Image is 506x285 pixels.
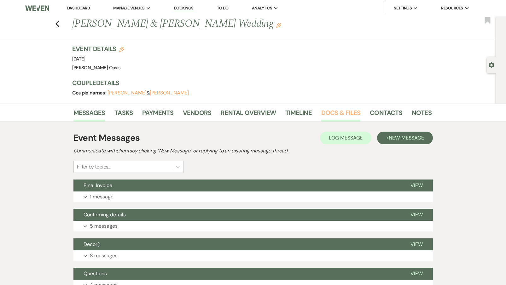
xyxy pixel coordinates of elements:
p: 8 messages [90,252,118,260]
button: View [400,180,433,191]
span: [DATE] [72,56,85,62]
h3: Event Details [72,44,125,53]
span: Log Message [329,134,363,141]
span: View [410,182,423,189]
a: Vendors [183,108,211,122]
button: 8 messages [73,250,433,261]
span: View [410,241,423,248]
a: Messages [73,108,105,122]
button: 5 messages [73,221,433,231]
button: Open lead details [489,62,494,68]
button: Confirming details [73,209,400,221]
button: 1 message [73,191,433,202]
span: Resources [441,5,463,11]
h1: [PERSON_NAME] & [PERSON_NAME] Wedding [72,16,355,31]
a: Payments [142,108,173,122]
button: Questions [73,268,400,280]
p: 1 message [90,193,113,201]
a: Dashboard [67,5,90,11]
a: Notes [412,108,432,122]
span: Decor(: [84,241,100,248]
button: View [400,268,433,280]
a: To Do [217,5,229,11]
button: Edit [276,22,281,28]
a: Timeline [285,108,312,122]
button: Final Invoice [73,180,400,191]
span: [PERSON_NAME] Oasis [72,65,121,71]
span: Confirming details [84,211,126,218]
span: Questions [84,270,107,277]
span: Settings [394,5,412,11]
h2: Communicate with clients by clicking "New Message" or replying to an existing message thread. [73,147,433,155]
span: Manage Venues [113,5,144,11]
button: Log Message [320,132,371,144]
button: View [400,238,433,250]
button: Decor(: [73,238,400,250]
button: [PERSON_NAME] [108,90,147,95]
h3: Couple Details [72,78,425,87]
span: Analytics [252,5,272,11]
p: 5 messages [90,222,118,230]
span: New Message [389,134,424,141]
span: Couple names: [72,89,108,96]
a: Tasks [114,108,133,122]
a: Rental Overview [221,108,276,122]
div: Filter by topics... [77,163,111,171]
a: Contacts [370,108,402,122]
span: View [410,270,423,277]
img: Weven Logo [25,2,49,15]
a: Bookings [174,5,194,11]
button: +New Message [377,132,433,144]
span: & [108,90,189,96]
h1: Event Messages [73,131,140,145]
button: [PERSON_NAME] [150,90,189,95]
button: View [400,209,433,221]
a: Docs & Files [321,108,360,122]
span: View [410,211,423,218]
span: Final Invoice [84,182,112,189]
